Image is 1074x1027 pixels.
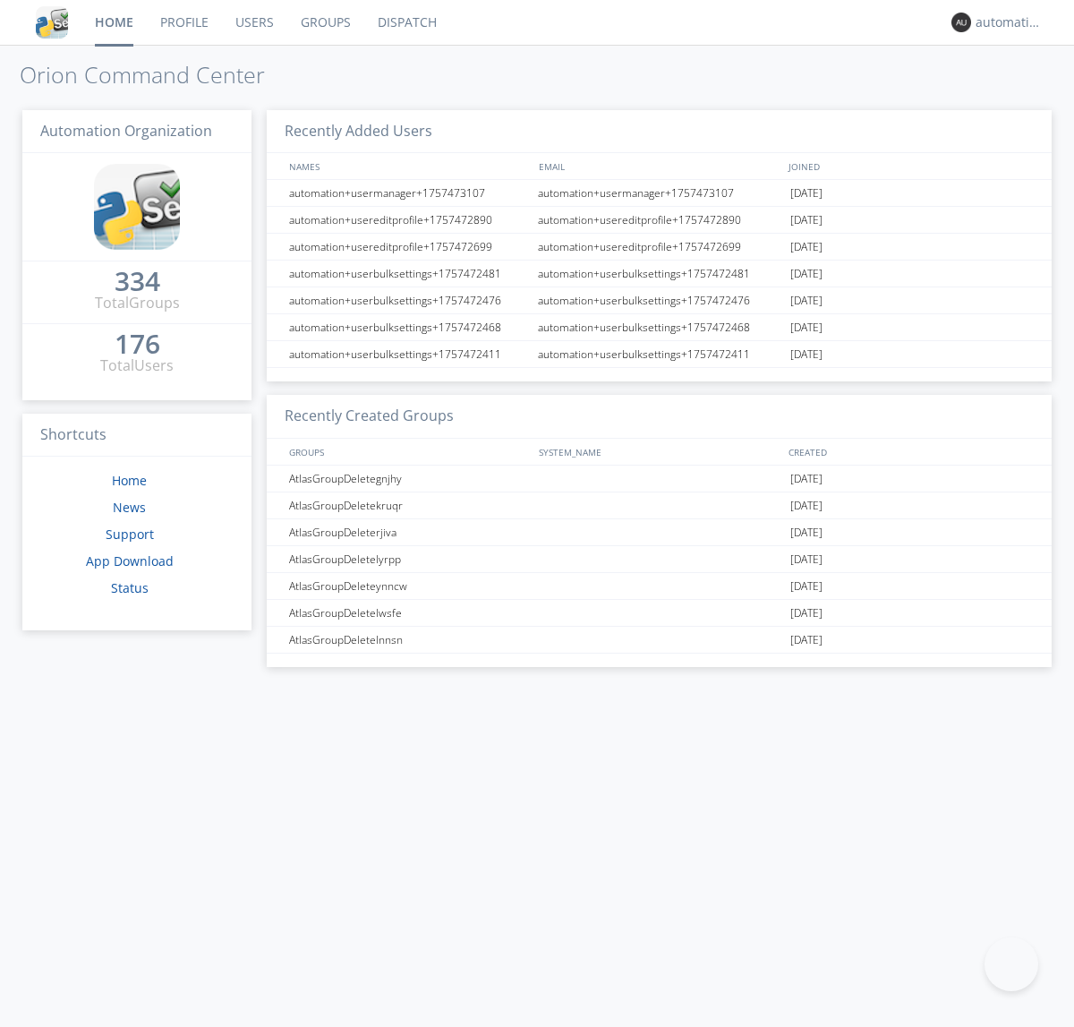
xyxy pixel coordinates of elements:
[533,207,786,233] div: automation+usereditprofile+1757472890
[790,519,823,546] span: [DATE]
[285,314,533,340] div: automation+userbulksettings+1757472468
[94,164,180,250] img: cddb5a64eb264b2086981ab96f4c1ba7
[285,261,533,287] div: automation+userbulksettings+1757472481
[115,272,160,290] div: 334
[790,287,823,314] span: [DATE]
[285,234,533,260] div: automation+usereditprofile+1757472699
[267,600,1052,627] a: AtlasGroupDeletelwsfe[DATE]
[267,234,1052,261] a: automation+usereditprofile+1757472699automation+usereditprofile+1757472699[DATE]
[115,335,160,353] div: 176
[790,466,823,492] span: [DATE]
[267,287,1052,314] a: automation+userbulksettings+1757472476automation+userbulksettings+1757472476[DATE]
[267,180,1052,207] a: automation+usermanager+1757473107automation+usermanager+1757473107[DATE]
[285,492,533,518] div: AtlasGroupDeletekruqr
[790,627,823,654] span: [DATE]
[267,573,1052,600] a: AtlasGroupDeleteynncw[DATE]
[40,121,212,141] span: Automation Organization
[784,439,1035,465] div: CREATED
[790,492,823,519] span: [DATE]
[22,414,251,458] h3: Shortcuts
[112,472,147,489] a: Home
[100,355,174,376] div: Total Users
[533,314,786,340] div: automation+userbulksettings+1757472468
[267,519,1052,546] a: AtlasGroupDeleterjiva[DATE]
[784,153,1035,179] div: JOINED
[790,573,823,600] span: [DATE]
[285,341,533,367] div: automation+userbulksettings+1757472411
[267,261,1052,287] a: automation+userbulksettings+1757472481automation+userbulksettings+1757472481[DATE]
[285,207,533,233] div: automation+usereditprofile+1757472890
[790,314,823,341] span: [DATE]
[95,293,180,313] div: Total Groups
[285,627,533,653] div: AtlasGroupDeletelnnsn
[285,600,533,626] div: AtlasGroupDeletelwsfe
[976,13,1043,31] div: automation+atlas0004
[790,341,823,368] span: [DATE]
[106,526,154,543] a: Support
[113,499,146,516] a: News
[533,180,786,206] div: automation+usermanager+1757473107
[267,466,1052,492] a: AtlasGroupDeletegnjhy[DATE]
[790,546,823,573] span: [DATE]
[36,6,68,39] img: cddb5a64eb264b2086981ab96f4c1ba7
[533,287,786,313] div: automation+userbulksettings+1757472476
[267,627,1052,654] a: AtlasGroupDeletelnnsn[DATE]
[790,234,823,261] span: [DATE]
[533,341,786,367] div: automation+userbulksettings+1757472411
[267,110,1052,154] h3: Recently Added Users
[984,937,1038,991] iframe: Toggle Customer Support
[790,180,823,207] span: [DATE]
[790,207,823,234] span: [DATE]
[790,261,823,287] span: [DATE]
[267,341,1052,368] a: automation+userbulksettings+1757472411automation+userbulksettings+1757472411[DATE]
[533,261,786,287] div: automation+userbulksettings+1757472481
[285,287,533,313] div: automation+userbulksettings+1757472476
[285,519,533,545] div: AtlasGroupDeleterjiva
[285,439,530,465] div: GROUPS
[285,546,533,572] div: AtlasGroupDeletelyrpp
[111,579,149,596] a: Status
[285,573,533,599] div: AtlasGroupDeleteynncw
[267,395,1052,439] h3: Recently Created Groups
[115,335,160,355] a: 176
[267,492,1052,519] a: AtlasGroupDeletekruqr[DATE]
[285,466,533,492] div: AtlasGroupDeletegnjhy
[534,153,784,179] div: EMAIL
[285,153,530,179] div: NAMES
[534,439,784,465] div: SYSTEM_NAME
[285,180,533,206] div: automation+usermanager+1757473107
[533,234,786,260] div: automation+usereditprofile+1757472699
[267,314,1052,341] a: automation+userbulksettings+1757472468automation+userbulksettings+1757472468[DATE]
[951,13,971,32] img: 373638.png
[267,207,1052,234] a: automation+usereditprofile+1757472890automation+usereditprofile+1757472890[DATE]
[267,546,1052,573] a: AtlasGroupDeletelyrpp[DATE]
[790,600,823,627] span: [DATE]
[115,272,160,293] a: 334
[86,552,174,569] a: App Download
